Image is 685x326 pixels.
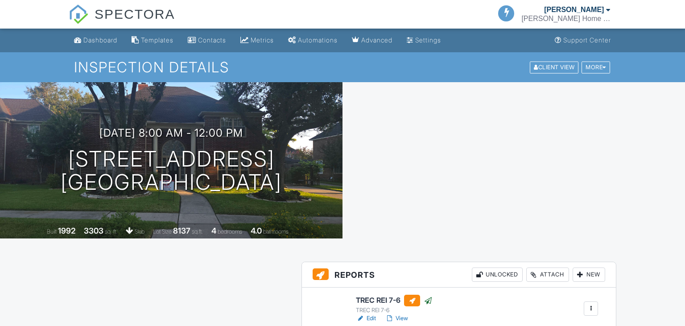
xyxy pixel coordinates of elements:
a: TREC REI 7-6 TREC REI 7-6 [356,295,433,314]
a: Edit [356,314,376,323]
h1: [STREET_ADDRESS] [GEOGRAPHIC_DATA] [61,147,282,195]
span: SPECTORA [95,4,175,23]
div: 4.0 [251,226,262,235]
a: Metrics [237,32,277,49]
a: Automations (Basic) [285,32,341,49]
div: Contacts [198,36,226,44]
div: 8137 [173,226,190,235]
div: 1992 [58,226,75,235]
div: TREC REI 7-6 [356,307,433,314]
div: Templates [141,36,173,44]
span: sq.ft. [192,228,203,235]
div: New [573,267,605,282]
a: Contacts [184,32,230,49]
div: Francis Home Inspections,PLLC TREC #24926 [521,14,611,23]
div: More [582,61,610,73]
h3: Reports [302,262,616,288]
span: Lot Size [153,228,172,235]
h6: TREC REI 7-6 [356,295,433,306]
div: Support Center [563,36,611,44]
a: Settings [403,32,445,49]
div: Unlocked [472,267,523,282]
div: Metrics [251,36,274,44]
div: 4 [211,226,216,235]
span: bedrooms [218,228,242,235]
div: [PERSON_NAME] [544,5,604,14]
h3: [DATE] 8:00 am - 12:00 pm [99,127,243,139]
a: SPECTORA [69,13,175,30]
img: The Best Home Inspection Software - Spectora [69,4,88,24]
div: Attach [526,267,569,282]
div: Automations [298,36,338,44]
span: Built [47,228,57,235]
div: Dashboard [83,36,117,44]
span: sq. ft. [105,228,117,235]
a: Support Center [551,32,615,49]
a: Templates [128,32,177,49]
div: 3303 [84,226,103,235]
a: View [385,314,408,323]
a: Advanced [348,32,396,49]
a: Dashboard [70,32,121,49]
span: slab [135,228,144,235]
span: bathrooms [263,228,289,235]
div: Settings [415,36,441,44]
h1: Inspection Details [74,59,611,75]
div: Advanced [361,36,392,44]
div: Client View [530,61,578,73]
a: Client View [529,63,581,70]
